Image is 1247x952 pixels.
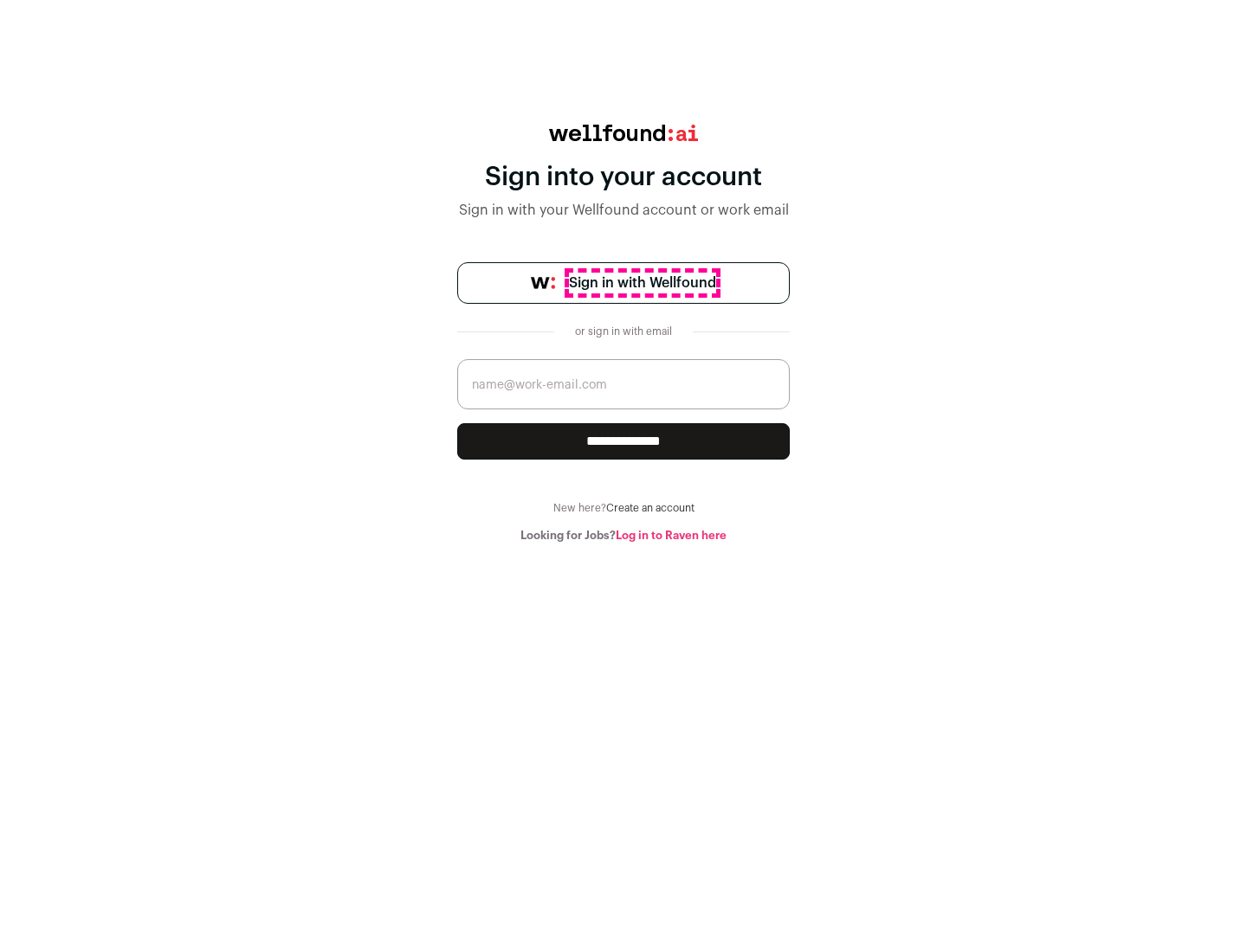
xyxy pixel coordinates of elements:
[606,503,695,513] a: Create an account
[549,125,698,141] img: wellfound:ai
[457,501,790,515] div: New here?
[531,277,555,289] img: wellfound-symbol-flush-black-fb3c872781a75f747ccb3a119075da62bfe97bd399995f84a933054e44a575c4.png
[457,529,790,543] div: Looking for Jobs?
[616,530,727,541] a: Log in to Raven here
[457,200,790,221] div: Sign in with your Wellfound account or work email
[569,273,716,293] span: Sign in with Wellfound
[457,262,790,304] a: Sign in with Wellfound
[568,325,679,338] div: or sign in with email
[457,162,790,193] div: Sign into your account
[457,359,790,409] input: name@work-email.com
